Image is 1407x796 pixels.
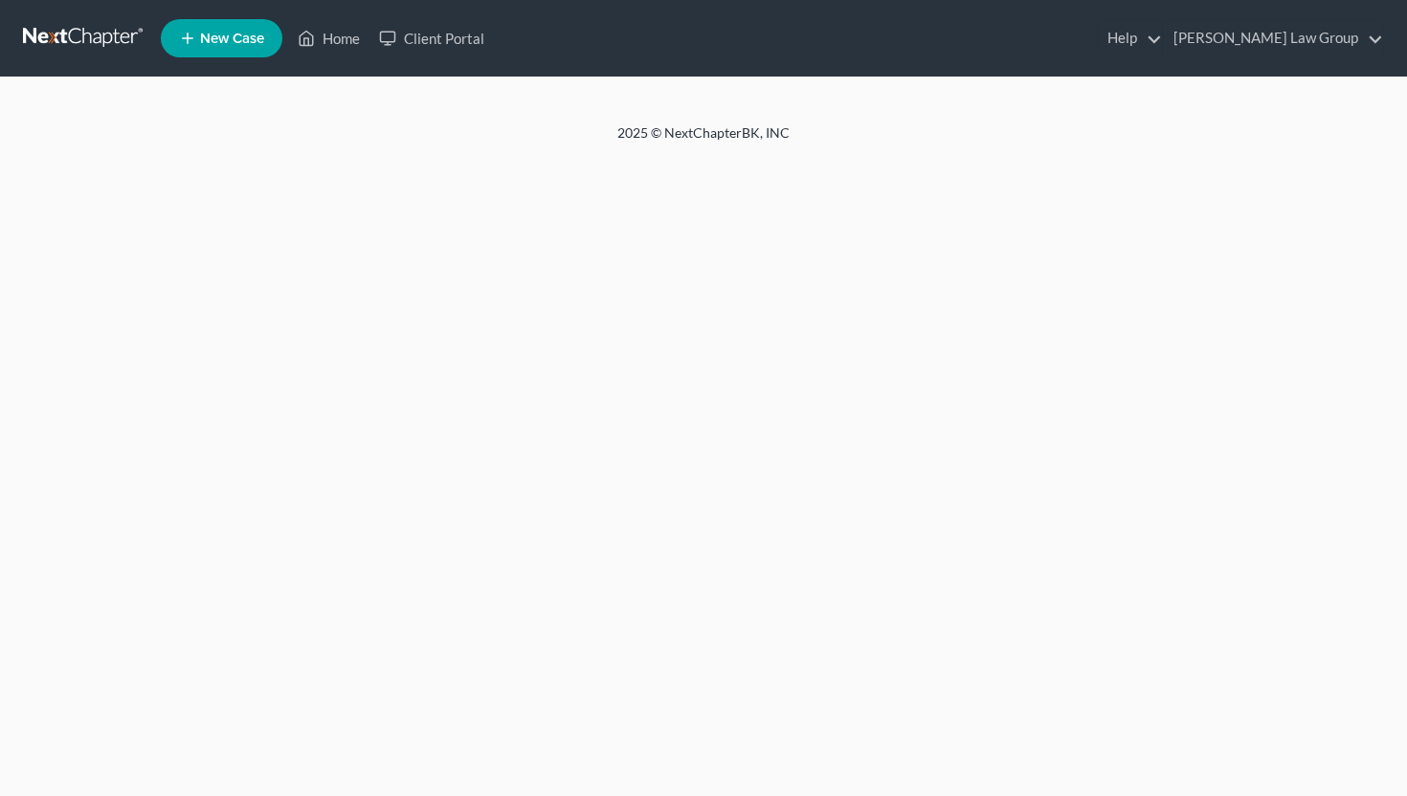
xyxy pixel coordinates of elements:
new-legal-case-button: New Case [161,19,282,57]
a: Client Portal [369,21,494,55]
a: [PERSON_NAME] Law Group [1164,21,1383,55]
a: Help [1098,21,1162,55]
a: Home [288,21,369,55]
div: 2025 © NextChapterBK, INC [158,123,1249,158]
